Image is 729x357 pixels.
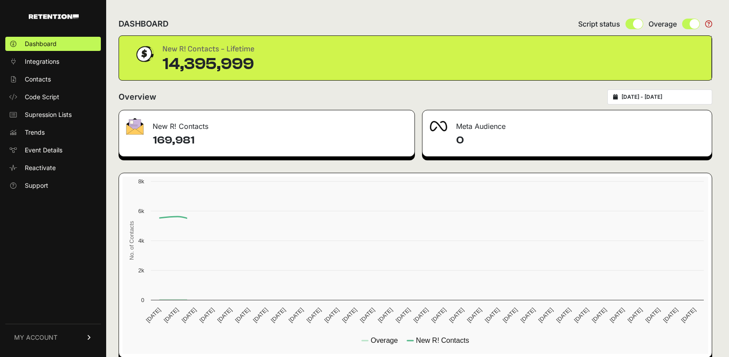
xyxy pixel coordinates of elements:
[252,307,269,324] text: [DATE]
[25,163,56,172] span: Reactivate
[25,57,59,66] span: Integrations
[5,90,101,104] a: Code Script
[25,146,62,155] span: Event Details
[305,307,322,324] text: [DATE]
[573,307,590,324] text: [DATE]
[138,208,144,214] text: 6k
[25,181,48,190] span: Support
[519,307,537,324] text: [DATE]
[128,221,135,260] text: No. of Contacts
[5,143,101,157] a: Event Details
[133,43,155,65] img: dollar-coin-05c43ed7efb7bc0c12610022525b4bbbb207c7efeef5aecc26f025e68dcafac9.png
[162,55,254,73] div: 14,395,999
[662,307,679,324] text: [DATE]
[141,297,144,303] text: 0
[5,161,101,175] a: Reactivate
[341,307,358,324] text: [DATE]
[153,133,407,147] h4: 169,981
[288,307,305,324] text: [DATE]
[180,307,198,324] text: [DATE]
[119,91,156,103] h2: Overview
[126,118,144,135] img: fa-envelope-19ae18322b30453b285274b1b8af3d052b27d846a4fbe8435d1a52b978f639a2.png
[25,75,51,84] span: Contacts
[416,337,469,344] text: New R! Contacts
[269,307,287,324] text: [DATE]
[5,324,101,351] a: MY ACCOUNT
[422,110,712,137] div: Meta Audience
[29,14,79,19] img: Retention.com
[138,237,144,244] text: 4k
[5,178,101,193] a: Support
[608,307,625,324] text: [DATE]
[456,133,705,147] h4: 0
[430,121,447,132] img: fa-meta-2f981b61bb99beabf952f7030308934f19ce035c18b003e963880cc3fabeebb7.png
[555,307,572,324] text: [DATE]
[395,307,412,324] text: [DATE]
[25,39,57,48] span: Dashboard
[162,43,254,55] div: New R! Contacts - Lifetime
[376,307,394,324] text: [DATE]
[430,307,447,324] text: [DATE]
[198,307,215,324] text: [DATE]
[412,307,430,324] text: [DATE]
[145,307,162,324] text: [DATE]
[25,128,45,137] span: Trends
[138,267,144,274] text: 2k
[5,54,101,69] a: Integrations
[25,110,72,119] span: Supression Lists
[359,307,376,324] text: [DATE]
[483,307,501,324] text: [DATE]
[234,307,251,324] text: [DATE]
[591,307,608,324] text: [DATE]
[5,37,101,51] a: Dashboard
[323,307,340,324] text: [DATE]
[537,307,554,324] text: [DATE]
[648,19,677,29] span: Overage
[14,333,58,342] span: MY ACCOUNT
[448,307,465,324] text: [DATE]
[5,125,101,140] a: Trends
[25,93,59,101] span: Code Script
[501,307,518,324] text: [DATE]
[644,307,661,324] text: [DATE]
[371,337,398,344] text: Overage
[578,19,620,29] span: Script status
[119,18,169,30] h2: DASHBOARD
[216,307,233,324] text: [DATE]
[5,108,101,122] a: Supression Lists
[5,72,101,86] a: Contacts
[680,307,697,324] text: [DATE]
[138,178,144,185] text: 8k
[119,110,414,137] div: New R! Contacts
[162,307,180,324] text: [DATE]
[626,307,644,324] text: [DATE]
[466,307,483,324] text: [DATE]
